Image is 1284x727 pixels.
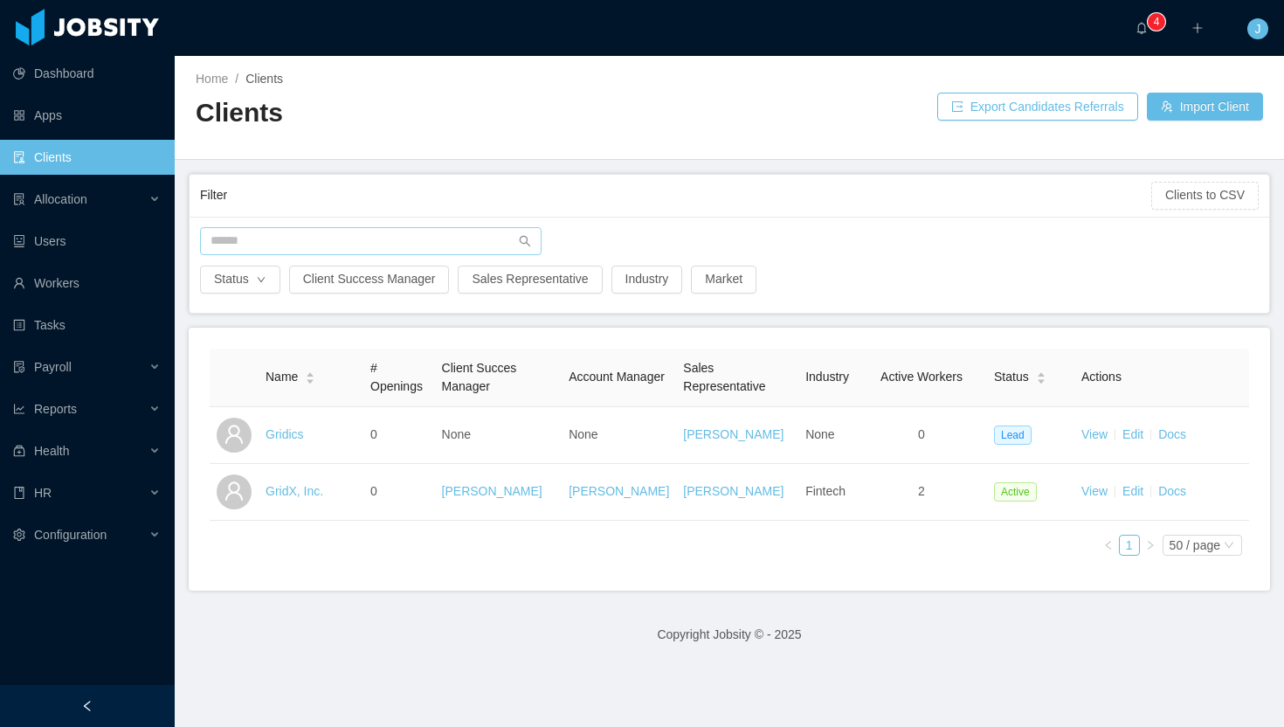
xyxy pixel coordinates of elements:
a: View [1081,484,1108,498]
footer: Copyright Jobsity © - 2025 [175,605,1284,665]
span: Lead [994,426,1032,445]
i: icon: caret-down [1036,377,1046,382]
i: icon: book [13,487,25,499]
a: icon: userWorkers [13,266,161,301]
span: Actions [1081,370,1122,384]
span: Sales Representative [683,361,765,393]
span: Payroll [34,360,72,374]
a: Docs [1158,427,1186,441]
i: icon: caret-down [306,377,315,382]
div: Sort [1036,370,1046,382]
a: Edit [1122,427,1143,441]
span: Configuration [34,528,107,542]
i: icon: medicine-box [13,445,25,457]
td: 0 [856,407,987,464]
div: Filter [200,179,1151,211]
td: 0 [363,407,435,464]
h2: Clients [196,95,729,131]
span: None [442,427,471,441]
i: icon: caret-up [1036,370,1046,376]
i: icon: setting [13,529,25,541]
span: Client Succes Manager [442,361,517,393]
i: icon: left [1103,540,1114,550]
a: [PERSON_NAME] [442,484,542,498]
i: icon: caret-up [306,370,315,376]
p: 4 [1154,13,1160,31]
button: Industry [611,266,683,294]
span: Clients [245,72,283,86]
a: GridX, Inc. [266,484,323,498]
i: icon: solution [13,193,25,205]
a: Edit [1122,484,1143,498]
button: Market [691,266,756,294]
button: Client Success Manager [289,266,450,294]
a: [PERSON_NAME] [569,484,669,498]
span: Account Manager [569,370,665,384]
span: Industry [805,370,849,384]
span: None [805,427,834,441]
span: Allocation [34,192,87,206]
span: Reports [34,402,77,416]
a: icon: appstoreApps [13,98,161,133]
span: # Openings [370,361,423,393]
span: HR [34,486,52,500]
button: Sales Representative [458,266,602,294]
a: icon: auditClients [13,140,161,175]
span: Active Workers [880,370,963,384]
span: Fintech [805,484,846,498]
i: icon: bell [1136,22,1148,34]
sup: 4 [1148,13,1165,31]
i: icon: file-protect [13,361,25,373]
a: Docs [1158,484,1186,498]
a: 1 [1120,536,1139,555]
span: Active [994,482,1037,502]
li: 1 [1119,535,1140,556]
li: Next Page [1140,535,1161,556]
a: icon: pie-chartDashboard [13,56,161,91]
span: None [569,427,597,441]
i: icon: user [224,481,245,502]
span: / [235,72,238,86]
a: [PERSON_NAME] [683,484,784,498]
td: 2 [856,464,987,521]
i: icon: search [519,235,531,247]
a: Gridics [266,427,304,441]
span: Name [266,368,298,386]
li: Previous Page [1098,535,1119,556]
div: Sort [305,370,315,382]
span: J [1255,18,1261,39]
button: icon: usergroup-addImport Client [1147,93,1263,121]
span: Health [34,444,69,458]
div: 50 / page [1170,536,1220,555]
button: icon: exportExport Candidates Referrals [937,93,1138,121]
i: icon: right [1145,540,1156,550]
a: Home [196,72,228,86]
i: icon: down [1224,540,1234,552]
td: 0 [363,464,435,521]
i: icon: user [224,424,245,445]
i: icon: plus [1191,22,1204,34]
a: icon: profileTasks [13,308,161,343]
a: View [1081,427,1108,441]
button: Clients to CSV [1151,182,1259,210]
button: Statusicon: down [200,266,280,294]
a: icon: robotUsers [13,224,161,259]
a: [PERSON_NAME] [683,427,784,441]
i: icon: line-chart [13,403,25,415]
span: Status [994,368,1029,386]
